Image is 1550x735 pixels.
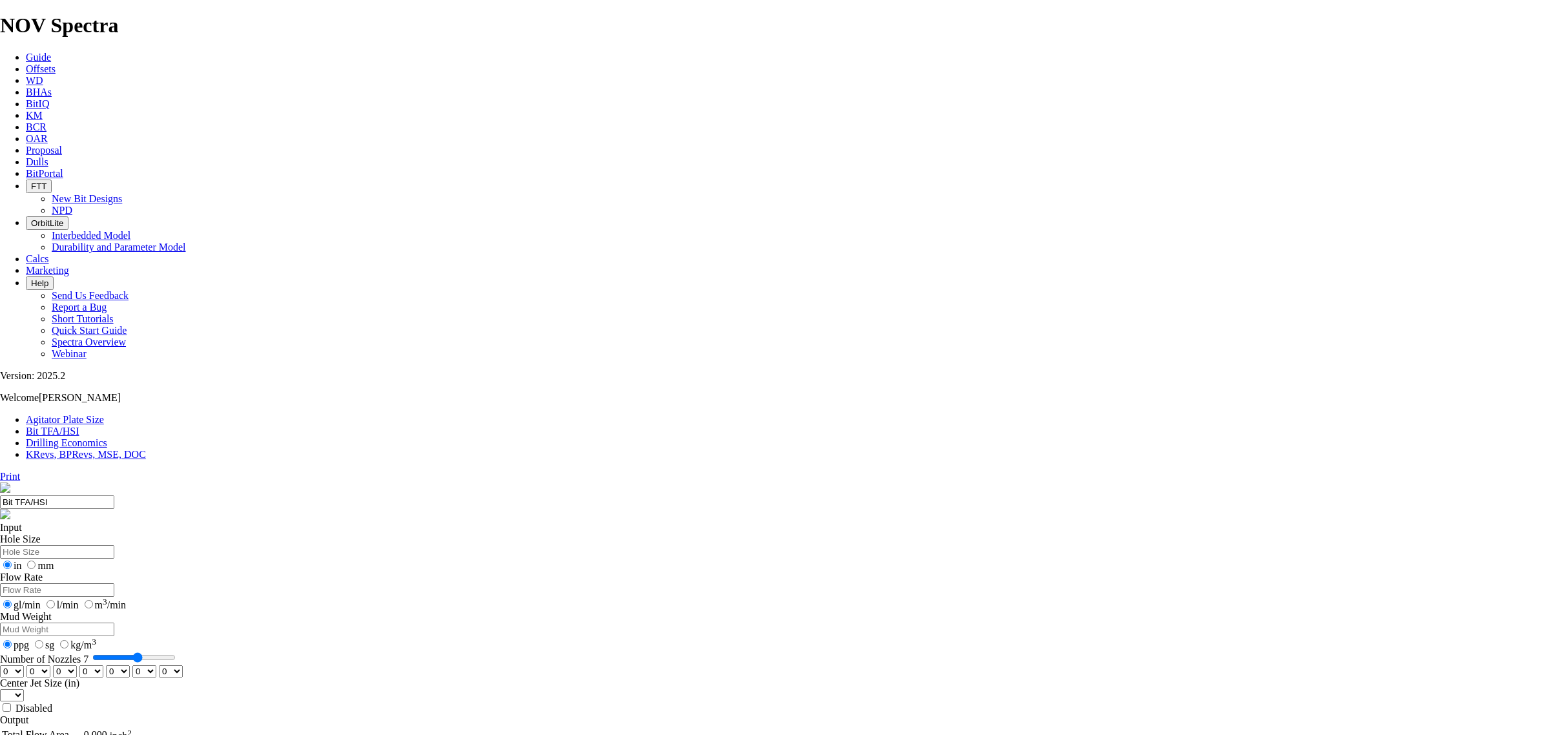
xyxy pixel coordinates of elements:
a: Durability and Parameter Model [52,242,186,253]
label: Disabled [15,703,52,714]
button: Help [26,276,54,290]
sup: 3 [103,597,107,606]
input: in [3,561,12,569]
a: Dulls [26,156,48,167]
input: ppg [3,640,12,648]
input: sg [35,640,43,648]
a: OAR [26,133,48,144]
a: Short Tutorials [52,313,114,324]
span: FTT [31,181,46,191]
a: BitPortal [26,168,63,179]
a: Interbedded Model [52,230,130,241]
span: OrbitLite [31,218,63,228]
input: m3/min [85,600,93,608]
a: KRevs, BPRevs, MSE, DOC [26,449,146,460]
label: kg/m [57,639,96,650]
a: Drilling Economics [26,437,107,448]
label: m /min [81,599,126,610]
button: OrbitLite [26,216,68,230]
a: WD [26,75,43,86]
a: KM [26,110,43,121]
label: l/min [43,599,79,610]
label: mm [24,560,54,571]
a: Marketing [26,265,69,276]
a: Quick Start Guide [52,325,127,336]
input: mm [27,561,36,569]
a: Report a Bug [52,302,107,313]
a: BCR [26,121,46,132]
input: kg/m3 [60,640,68,648]
a: BHAs [26,87,52,98]
a: Offsets [26,63,56,74]
a: Agitator Plate Size [26,414,104,425]
a: Calcs [26,253,49,264]
span: Help [31,278,48,288]
a: BitIQ [26,98,49,109]
a: Webinar [52,348,87,359]
a: NPD [52,205,72,216]
button: FTT [26,180,52,193]
input: l/min [46,600,55,608]
a: Spectra Overview [52,336,126,347]
span: [PERSON_NAME] [39,392,121,403]
a: Guide [26,52,51,63]
a: Bit TFA/HSI [26,426,79,437]
a: New Bit Designs [52,193,122,204]
label: sg [32,639,54,650]
sup: 3 [92,636,96,646]
input: gl/min [3,600,12,608]
a: Send Us Feedback [52,290,129,301]
a: Proposal [26,145,62,156]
